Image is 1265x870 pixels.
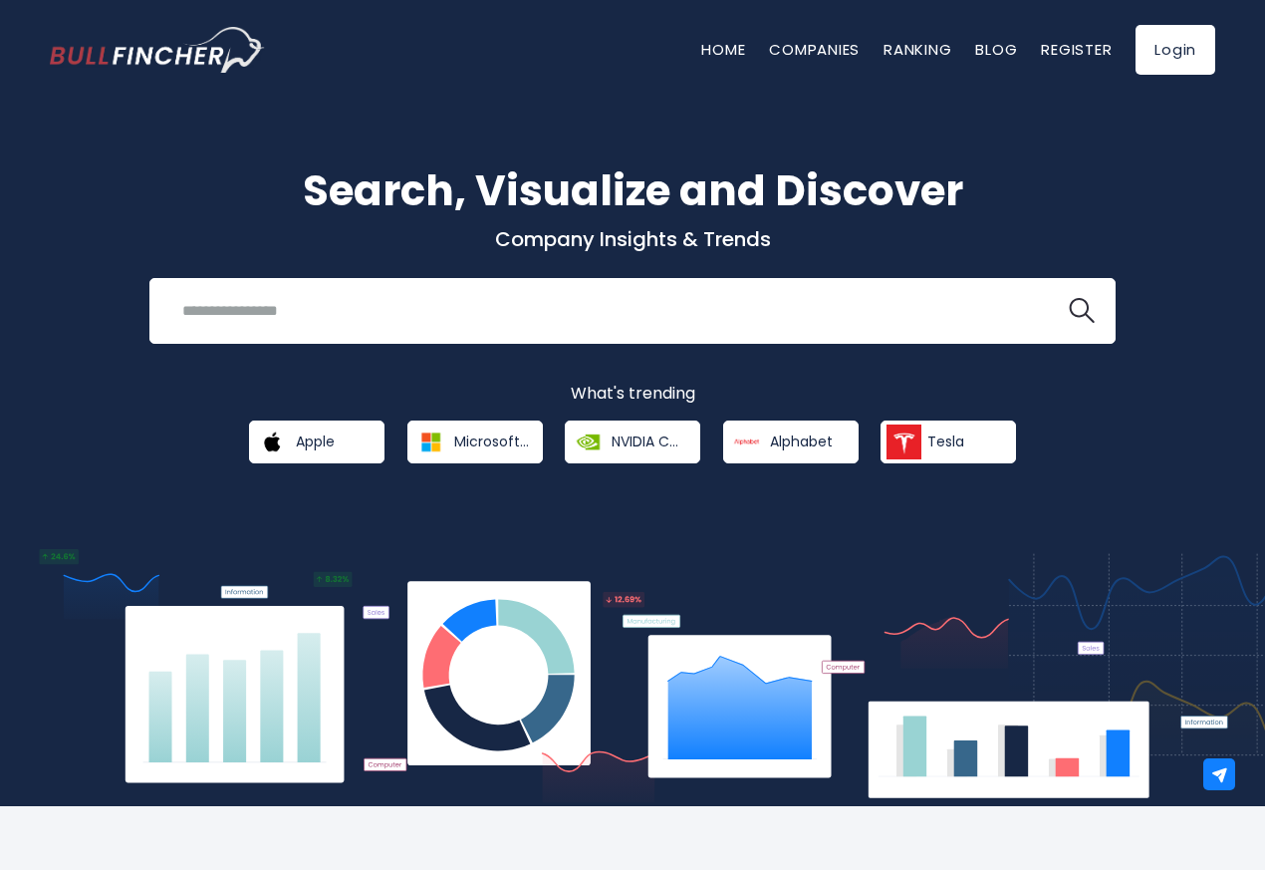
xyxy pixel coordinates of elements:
a: Alphabet [723,421,859,463]
a: Blog [975,39,1017,60]
a: Register [1041,39,1112,60]
span: NVIDIA Corporation [612,433,686,450]
a: NVIDIA Corporation [565,421,700,463]
a: Home [701,39,745,60]
a: Companies [769,39,860,60]
a: Apple [249,421,384,463]
span: Microsoft Corporation [454,433,529,450]
p: Company Insights & Trends [50,226,1215,252]
span: Tesla [927,433,964,450]
span: Apple [296,433,335,450]
a: Tesla [881,421,1016,463]
span: Alphabet [770,433,833,450]
a: Ranking [884,39,951,60]
img: search icon [1069,298,1095,324]
a: Login [1136,25,1215,75]
a: Microsoft Corporation [407,421,543,463]
h1: Search, Visualize and Discover [50,159,1215,222]
p: What's trending [50,384,1215,405]
img: Bullfincher logo [50,27,265,73]
a: Go to homepage [50,27,264,73]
